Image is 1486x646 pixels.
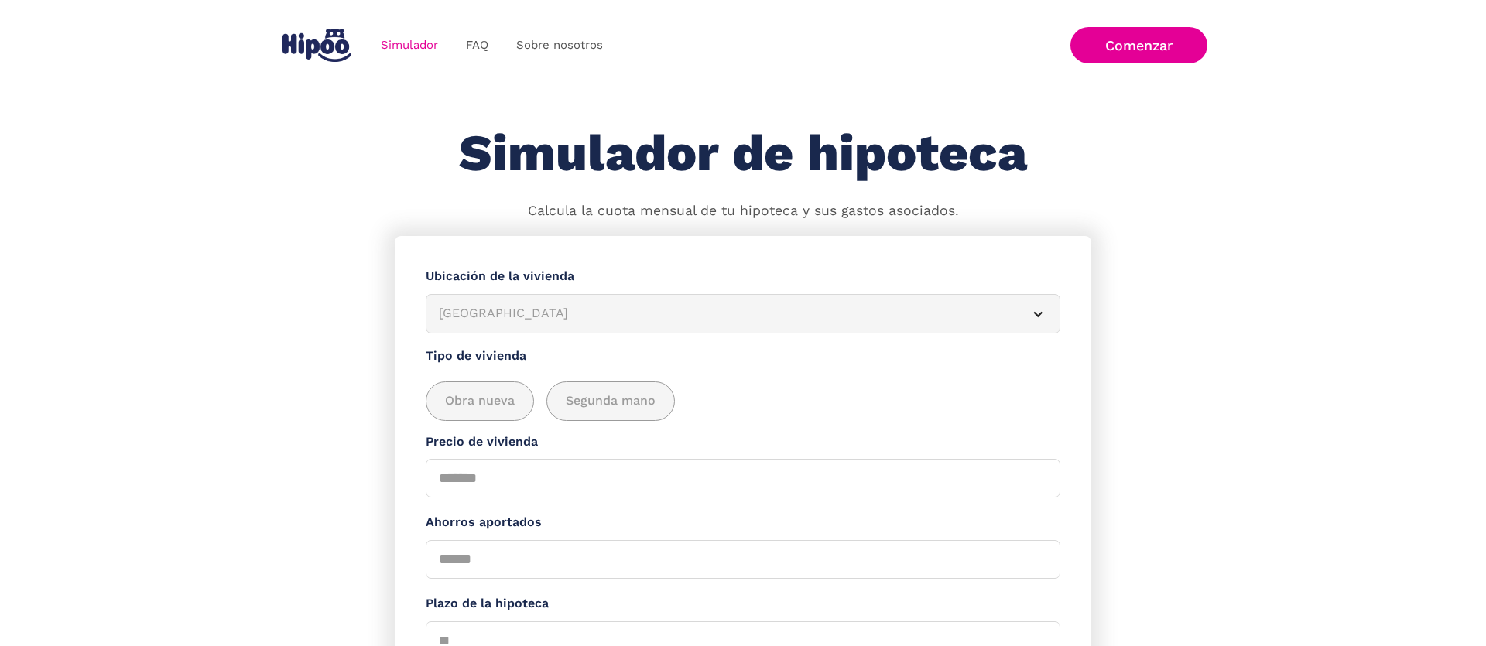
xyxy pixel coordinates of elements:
[426,347,1060,366] label: Tipo de vivienda
[566,391,656,411] span: Segunda mano
[528,201,959,221] p: Calcula la cuota mensual de tu hipoteca y sus gastos asociados.
[367,30,452,60] a: Simulador
[426,381,1060,421] div: add_description_here
[426,594,1060,614] label: Plazo de la hipoteca
[426,513,1060,532] label: Ahorros aportados
[459,125,1027,182] h1: Simulador de hipoteca
[502,30,617,60] a: Sobre nosotros
[452,30,502,60] a: FAQ
[426,294,1060,333] article: [GEOGRAPHIC_DATA]
[426,267,1060,286] label: Ubicación de la vivienda
[445,391,515,411] span: Obra nueva
[426,432,1060,452] label: Precio de vivienda
[279,22,354,68] a: home
[1070,27,1207,63] a: Comenzar
[439,304,1010,323] div: [GEOGRAPHIC_DATA]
